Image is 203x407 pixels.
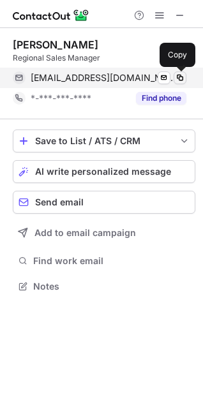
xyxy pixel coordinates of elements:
button: AI write personalized message [13,160,195,183]
button: Add to email campaign [13,221,195,244]
span: Add to email campaign [34,228,136,238]
button: Find work email [13,252,195,270]
div: Regional Sales Manager [13,52,195,64]
span: AI write personalized message [35,166,171,177]
div: [PERSON_NAME] [13,38,98,51]
div: Save to List / ATS / CRM [35,136,173,146]
span: Notes [33,281,190,292]
button: Notes [13,277,195,295]
span: [EMAIL_ADDRESS][DOMAIN_NAME] [31,72,177,84]
button: Send email [13,191,195,214]
span: Send email [35,197,84,207]
span: Find work email [33,255,190,267]
button: Reveal Button [136,92,186,105]
img: ContactOut v5.3.10 [13,8,89,23]
button: save-profile-one-click [13,129,195,152]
